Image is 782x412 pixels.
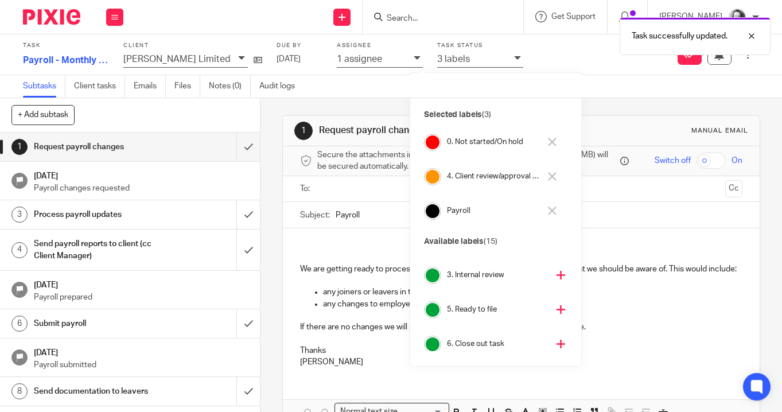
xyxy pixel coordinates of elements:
img: Pixie [23,9,80,25]
h4: 3. Internal review [447,270,548,281]
div: Manual email [691,126,748,135]
p: Selected labels [424,109,567,121]
h1: [DATE] [34,277,249,291]
p: Task successfully updated. [632,30,727,42]
a: Files [174,75,200,98]
p: 1 assignee [337,54,382,64]
div: 8 [11,383,28,399]
span: Switch off [655,155,691,166]
p: [PERSON_NAME] [300,356,742,368]
p: Payroll submitted [34,359,249,371]
p: Thanks [300,345,742,356]
label: Subject: [300,209,330,221]
p: Available labels [424,236,567,248]
button: Cc [725,180,742,197]
p: We are getting ready to process payroll, can you let us know of any changes that we should be awa... [300,263,742,275]
a: Notes (0) [209,75,251,98]
h1: Submit payroll [34,315,161,332]
div: 3 [11,207,28,223]
h4: 5. Ready to file [447,304,548,315]
img: T1JH8BBNX-UMG48CW64-d2649b4fbe26-512.png [728,8,746,26]
input: Search [386,14,489,24]
span: Secure the attachments in this message. Files exceeding the size limit (10MB) will be secured aut... [317,149,617,173]
p: Payroll changes requested [34,182,249,194]
h1: Request payroll changes [319,125,546,137]
label: Assignee [337,42,423,49]
span: On [732,155,742,166]
span: [DATE] [277,55,301,63]
div: 1 [294,122,313,140]
h4: 4. Client review/approval needed [447,171,540,182]
p: If there are no changes we will prepare the payroll on the same basis as last time. [300,321,742,333]
h1: Send payroll reports to client (cc Client Manager) [34,235,161,265]
h1: Request payroll changes [34,138,161,156]
label: Task [23,42,109,49]
label: To: [300,183,313,195]
span: (15) [484,238,497,246]
h1: [DATE] [34,344,249,359]
h1: Send documentation to leavers [34,383,161,400]
button: + Add subtask [11,105,75,125]
a: Subtasks [23,75,65,98]
h1: Process payroll updates [34,206,161,223]
a: Client tasks [74,75,125,98]
span: (3) [482,111,491,119]
div: 1 [11,139,28,155]
p: any changes to employee salaries during the month [323,298,742,310]
div: 6 [11,316,28,332]
h1: [DATE] [34,168,249,182]
label: Client [123,42,262,49]
p: 3 labels [437,54,470,64]
p: any joiners or leavers in the month [323,286,742,298]
div: 4 [11,242,28,258]
h4: 6. Close out task [447,339,548,349]
p: [PERSON_NAME] Limited [123,54,231,64]
a: Audit logs [259,75,304,98]
h4: 0. Not started/On hold [447,137,540,147]
p: Payroll prepared [34,291,249,303]
a: Emails [134,75,166,98]
label: Due by [277,42,322,49]
h4: Payroll [447,205,540,216]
